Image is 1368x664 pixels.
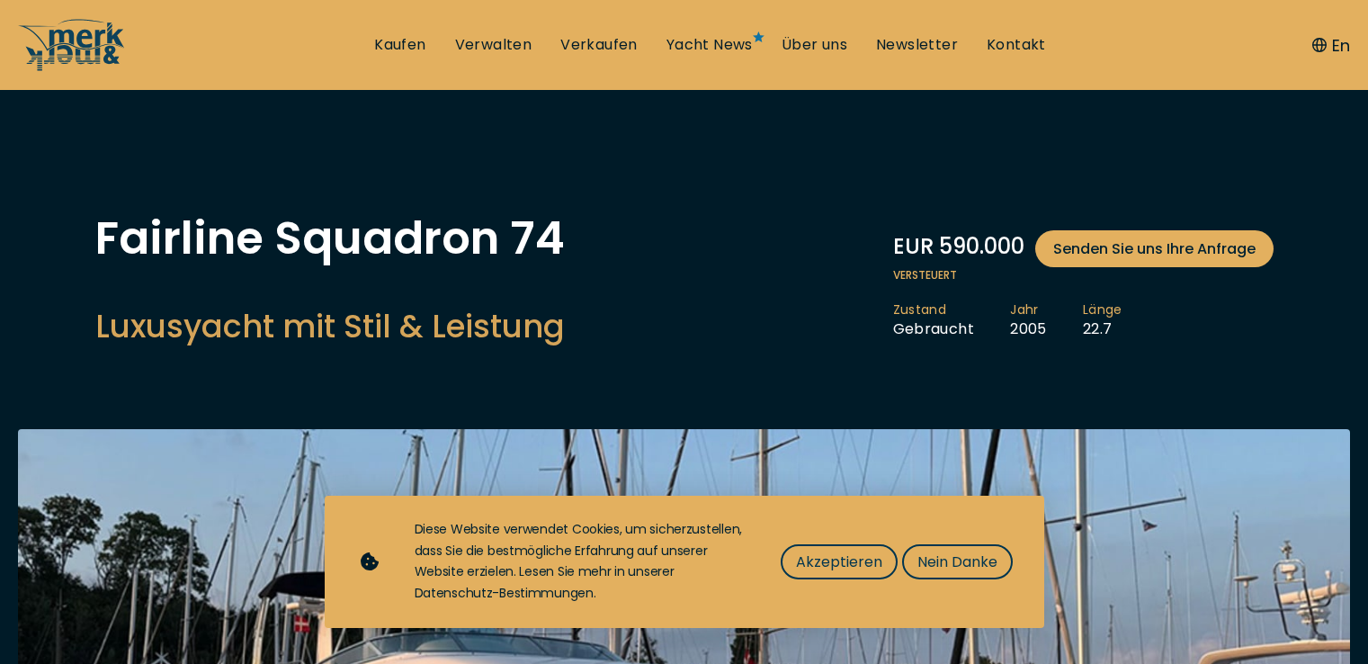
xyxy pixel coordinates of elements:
a: Kontakt [987,35,1046,55]
h1: Fairline Squadron 74 [95,216,565,261]
li: 2005 [1010,301,1083,339]
a: Newsletter [876,35,958,55]
a: Yacht News [666,35,753,55]
a: Kaufen [374,35,425,55]
a: Datenschutz-Bestimmungen [415,584,594,602]
span: Zustand [893,301,975,319]
span: Senden Sie uns Ihre Anfrage [1053,238,1256,260]
span: Jahr [1010,301,1047,319]
a: Verkaufen [560,35,638,55]
span: Versteuert [893,267,1274,283]
button: Nein Danke [902,544,1013,579]
div: Diese Website verwendet Cookies, um sicherzustellen, dass Sie die bestmögliche Erfahrung auf unse... [415,519,745,605]
span: Nein Danke [917,551,997,573]
span: Akzeptieren [796,551,882,573]
button: Akzeptieren [781,544,898,579]
button: En [1312,33,1350,58]
span: Länge [1083,301,1122,319]
a: Verwalten [455,35,532,55]
h2: Luxusyacht mit Stil & Leistung [95,304,565,348]
li: 22.7 [1083,301,1158,339]
a: Senden Sie uns Ihre Anfrage [1035,230,1274,267]
div: EUR 590.000 [893,230,1274,267]
a: Über uns [782,35,847,55]
li: Gebraucht [893,301,1011,339]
